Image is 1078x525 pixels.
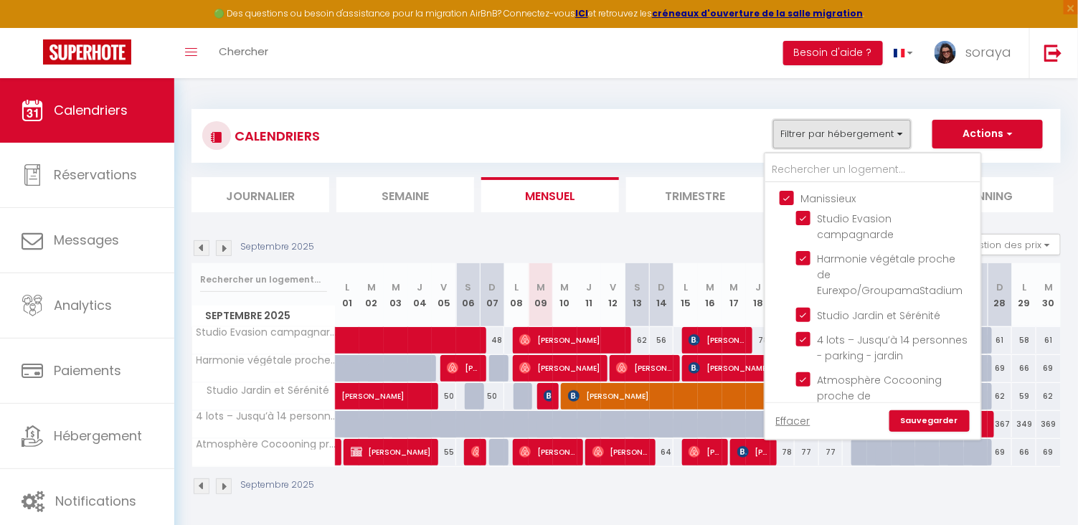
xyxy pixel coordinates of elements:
span: Harmonie végétale proche de Eurexpo/GroupamaStadium [194,355,338,366]
div: 50 [481,383,505,410]
th: 15 [673,263,698,327]
abbr: M [706,280,714,294]
a: Chercher [208,28,279,78]
abbr: L [684,280,688,294]
th: 30 [1036,263,1061,327]
th: 14 [650,263,674,327]
span: [PERSON_NAME] [616,354,673,382]
div: 56 [650,327,674,354]
span: [PERSON_NAME] [544,382,552,410]
abbr: V [441,280,448,294]
a: ICI [575,7,588,19]
div: 349 [1012,411,1036,437]
li: Mensuel [481,177,619,212]
div: 69 [1036,439,1061,465]
div: 61 [1036,327,1061,354]
abbr: D [658,280,665,294]
span: [PERSON_NAME] [447,354,479,382]
li: Planning [916,177,1054,212]
span: Analytics [54,296,112,314]
abbr: M [561,280,569,294]
span: Chercher [219,44,268,59]
img: Super Booking [43,39,131,65]
span: [PERSON_NAME] [689,354,818,382]
li: Trimestre [626,177,764,212]
a: [PERSON_NAME] [336,383,360,410]
div: 69 [988,439,1012,465]
span: Messages [54,231,119,249]
span: Atmosphère Cocooning proche de Eurexpo/[GEOGRAPHIC_DATA] [194,439,338,450]
button: Gestion des prix [954,234,1061,255]
a: ... soraya [924,28,1029,78]
button: Ouvrir le widget de chat LiveChat [11,6,55,49]
p: Septembre 2025 [240,478,314,492]
div: 62 [988,383,1012,410]
input: Rechercher un logement... [765,157,980,183]
abbr: M [536,280,545,294]
div: 64 [650,439,674,465]
th: 06 [456,263,481,327]
div: 59 [1012,383,1036,410]
abbr: M [367,280,376,294]
div: 66 [1012,439,1036,465]
span: [PERSON_NAME] [737,438,770,465]
span: [PERSON_NAME] [519,438,576,465]
th: 08 [504,263,529,327]
span: [PERSON_NAME] [471,438,479,465]
h3: CALENDRIERS [231,120,320,152]
span: 4 lots – Jusqu’à 14 personnes - parking - jardin [194,411,338,422]
span: Calendriers [54,101,128,119]
span: [PERSON_NAME] [351,438,432,465]
abbr: S [634,280,640,294]
span: [PERSON_NAME] [519,354,600,382]
th: 16 [698,263,722,327]
abbr: J [586,280,592,294]
div: 369 [1036,411,1061,437]
th: 13 [625,263,650,327]
a: Effacer [776,413,810,429]
th: 10 [553,263,577,327]
div: 77 [795,439,819,465]
th: 04 [408,263,432,327]
th: 29 [1012,263,1036,327]
span: Réservations [54,166,137,184]
th: 28 [988,263,1012,327]
div: 66 [1012,355,1036,382]
span: 4 lots – Jusqu’à 14 personnes - parking - jardin [818,333,968,363]
span: [PERSON_NAME] [519,326,625,354]
abbr: V [610,280,617,294]
span: soraya [965,43,1011,61]
div: 69 [1036,355,1061,382]
div: 61 [988,327,1012,354]
div: 58 [1012,327,1036,354]
div: 62 [625,327,650,354]
abbr: J [755,280,761,294]
abbr: D [489,280,496,294]
div: 69 [988,355,1012,382]
span: Septembre 2025 [192,306,335,326]
span: Studio Jardin et Sérénité [194,383,334,399]
abbr: M [730,280,739,294]
li: Semaine [336,177,474,212]
div: 55 [432,439,456,465]
th: 03 [384,263,408,327]
span: [PERSON_NAME] [568,382,795,410]
th: 17 [722,263,747,327]
span: Hébergement [54,427,142,445]
div: 78 [770,439,795,465]
span: Atmosphère Cocooning proche de Eurexpo/[GEOGRAPHIC_DATA] [818,373,968,419]
div: 62 [1036,383,1061,410]
abbr: L [1022,280,1026,294]
div: Filtrer par hébergement [764,152,982,440]
li: Journalier [192,177,329,212]
th: 09 [529,263,553,327]
div: 77 [819,439,843,465]
abbr: M [392,280,400,294]
th: 12 [601,263,625,327]
span: Studio Evasion campagnarde [194,327,338,338]
span: [PERSON_NAME] [592,438,649,465]
span: [PERSON_NAME] [689,326,745,354]
abbr: J [417,280,422,294]
p: Septembre 2025 [240,240,314,254]
abbr: M [1044,280,1053,294]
